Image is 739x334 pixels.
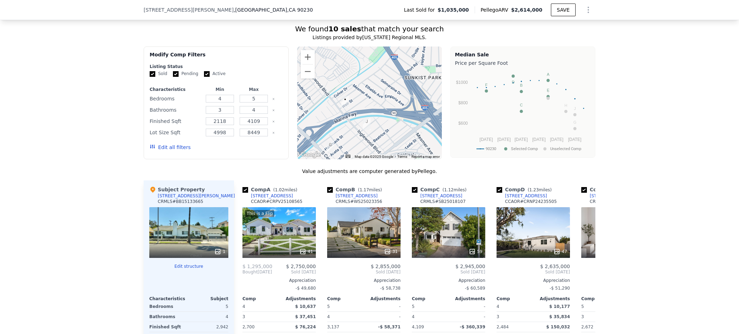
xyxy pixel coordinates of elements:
[465,286,485,291] span: -$ 60,589
[204,71,210,77] input: Active
[450,312,485,322] div: -
[158,199,203,204] div: CRMLS # BB15133665
[272,109,275,112] button: Clear
[444,187,453,192] span: 1.12
[455,58,591,68] div: Price per Square Foot
[564,103,567,107] text: H
[549,314,570,319] span: $ 35,834
[384,248,398,255] div: 31
[242,269,272,275] div: [DATE]
[365,312,401,322] div: -
[449,296,485,302] div: Adjustments
[549,304,570,309] span: $ 10,177
[150,105,202,115] div: Bathrooms
[547,88,549,92] text: E
[581,324,593,329] span: 2,672
[189,296,228,302] div: Subject
[245,210,274,217] div: This is a Flip
[149,312,187,322] div: Bathrooms
[150,87,202,92] div: Characteristics
[251,193,293,199] div: [STREET_ADDRESS]
[553,248,567,255] div: 47
[581,269,655,275] span: Sold [DATE]
[573,120,577,124] text: G
[355,155,393,159] span: Map data ©2025 Google
[525,187,554,192] span: ( miles)
[360,187,369,192] span: 1.17
[242,296,279,302] div: Comp
[469,248,482,255] div: 59
[204,71,226,77] label: Active
[190,302,228,311] div: 5
[581,278,655,283] div: Appreciation
[327,269,401,275] span: Sold [DATE]
[568,137,582,142] text: [DATE]
[511,7,542,13] span: $2,614,000
[327,324,339,329] span: 3,137
[204,87,235,92] div: Min
[150,94,202,104] div: Bedrooms
[550,147,581,151] text: Unselected Comp
[363,118,371,130] div: 11946 Aneta
[497,296,533,302] div: Comp
[550,137,564,142] text: [DATE]
[497,269,570,275] span: Sold [DATE]
[412,324,424,329] span: 4,109
[341,96,349,108] div: 11966 Weir St
[511,147,538,151] text: Selected Comp
[549,286,570,291] span: -$ 51,290
[149,186,205,193] div: Subject Property
[326,141,334,153] div: 12319 Aneta St
[412,186,469,193] div: Comp C
[420,199,465,204] div: CRMLS # SB25018107
[412,269,485,275] span: Sold [DATE]
[365,302,401,311] div: -
[458,121,468,126] text: $600
[456,80,468,85] text: $1000
[150,144,191,151] button: Edit all filters
[355,187,385,192] span: ( miles)
[242,269,258,275] span: Bought
[214,248,226,255] div: 1
[364,296,401,302] div: Adjustments
[301,64,315,79] button: Zoom out
[150,71,167,77] label: Sold
[287,7,313,13] span: , CA 90230
[505,193,547,199] div: [STREET_ADDRESS]
[190,322,228,332] div: 2,942
[515,137,528,142] text: [DATE]
[455,51,591,58] div: Median Sale
[272,120,275,123] button: Clear
[412,304,415,309] span: 5
[150,128,202,137] div: Lot Size Sqft
[327,296,364,302] div: Comp
[497,278,570,283] div: Appreciation
[529,187,539,192] span: 1.23
[581,186,638,193] div: Comp E
[520,83,523,87] text: B
[455,264,485,269] span: $ 2,945,000
[450,302,485,311] div: -
[327,278,401,283] div: Appreciation
[272,269,316,275] span: Sold [DATE]
[460,324,485,329] span: -$ 360,339
[412,278,485,283] div: Appreciation
[420,193,462,199] div: [STREET_ADDRESS]
[581,193,663,199] a: [STREET_ADDRESS][PERSON_NAME]
[144,168,595,175] div: Value adjustments are computer generated by Pellego .
[295,304,316,309] span: $ 10,637
[190,312,228,322] div: 4
[485,83,488,87] text: F
[242,304,245,309] span: 4
[149,264,228,269] button: Edit structure
[150,116,202,126] div: Finished Sqft
[295,314,316,319] span: $ 37,451
[540,264,570,269] span: $ 2,635,000
[251,199,302,204] div: CCAOR # CRPV25108565
[551,4,576,16] button: SAVE
[242,193,293,199] a: [STREET_ADDRESS]
[238,87,269,92] div: Max
[371,264,401,269] span: $ 2,855,000
[286,264,316,269] span: $ 2,750,000
[242,186,300,193] div: Comp A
